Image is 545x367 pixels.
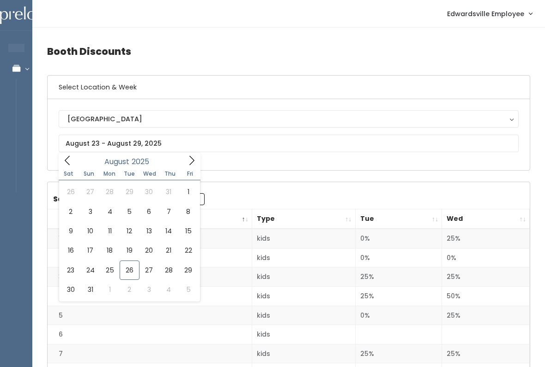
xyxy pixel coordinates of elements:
td: kids [252,325,356,344]
span: August 21, 2025 [159,241,178,260]
td: kids [252,229,356,248]
td: kids [252,344,356,363]
span: August 27, 2025 [139,260,159,280]
span: August 14, 2025 [159,221,178,241]
span: August 29, 2025 [178,260,198,280]
span: August 22, 2025 [178,241,198,260]
span: July 27, 2025 [80,182,100,201]
span: August 17, 2025 [80,241,100,260]
th: Type: activate to sort column ascending [252,209,356,229]
span: Sat [59,171,79,177]
span: July 28, 2025 [100,182,120,201]
span: August 31, 2025 [80,280,100,299]
span: July 30, 2025 [139,182,159,201]
span: August 28, 2025 [159,260,178,280]
div: [GEOGRAPHIC_DATA] [67,114,510,124]
span: August 26, 2025 [120,260,139,280]
th: Booth Number: activate to sort column descending [48,209,252,229]
span: August 15, 2025 [178,221,198,241]
span: August 24, 2025 [80,260,100,280]
span: Thu [160,171,180,177]
span: September 3, 2025 [139,280,159,299]
td: 25% [355,287,442,306]
td: 0% [355,306,442,325]
span: September 5, 2025 [178,280,198,299]
span: August 8, 2025 [178,202,198,221]
td: 50% [442,287,530,306]
td: 25% [442,229,530,248]
span: Edwardsville Employee [447,9,524,19]
span: July 31, 2025 [159,182,178,201]
span: August 12, 2025 [120,221,139,241]
td: 4 [48,287,252,306]
span: August 1, 2025 [178,182,198,201]
td: 25% [442,306,530,325]
span: August 23, 2025 [61,260,80,280]
span: August 4, 2025 [100,202,120,221]
span: August 7, 2025 [159,202,178,221]
span: August 6, 2025 [139,202,159,221]
input: Year [129,156,157,167]
td: 1 [48,229,252,248]
td: 25% [442,344,530,363]
span: August 13, 2025 [139,221,159,241]
label: Search: [53,193,205,205]
span: September 2, 2025 [120,280,139,299]
td: 3 [48,267,252,287]
span: August 10, 2025 [80,221,100,241]
td: 6 [48,325,252,344]
span: August 3, 2025 [80,202,100,221]
input: August 23 - August 29, 2025 [59,135,519,152]
span: Sun [79,171,99,177]
td: 2 [48,248,252,267]
h4: Booth Discounts [47,39,530,64]
span: July 29, 2025 [120,182,139,201]
td: 25% [442,267,530,287]
h6: Select Location & Week [48,76,530,99]
span: August 2, 2025 [61,202,80,221]
td: 25% [355,267,442,287]
th: Wed: activate to sort column ascending [442,209,530,229]
td: 0% [355,229,442,248]
a: Edwardsville Employee [438,4,541,24]
span: August 25, 2025 [100,260,120,280]
span: August 5, 2025 [120,202,139,221]
td: 5 [48,306,252,325]
span: August 20, 2025 [139,241,159,260]
td: 0% [355,248,442,267]
td: kids [252,267,356,287]
span: August 9, 2025 [61,221,80,241]
span: August [104,158,129,166]
td: 0% [442,248,530,267]
span: August 30, 2025 [61,280,80,299]
span: August 19, 2025 [120,241,139,260]
td: kids [252,248,356,267]
td: kids [252,306,356,325]
span: August 18, 2025 [100,241,120,260]
span: Mon [99,171,120,177]
span: September 4, 2025 [159,280,178,299]
span: August 11, 2025 [100,221,120,241]
td: 25% [355,344,442,363]
span: Tue [119,171,139,177]
span: September 1, 2025 [100,280,120,299]
span: Fri [180,171,200,177]
button: [GEOGRAPHIC_DATA] [59,110,519,128]
span: Wed [139,171,160,177]
span: July 26, 2025 [61,182,80,201]
th: Tue: activate to sort column ascending [355,209,442,229]
span: August 16, 2025 [61,241,80,260]
td: 7 [48,344,252,363]
td: kids [252,287,356,306]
